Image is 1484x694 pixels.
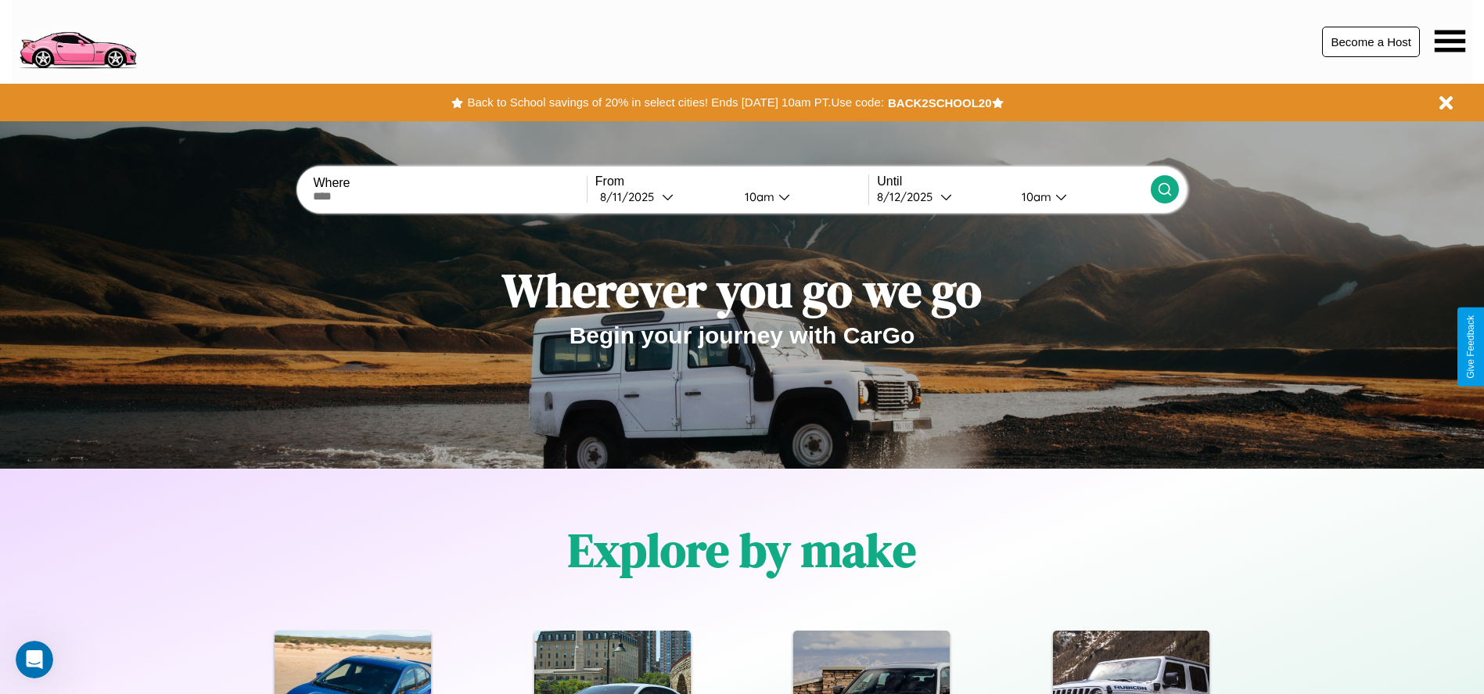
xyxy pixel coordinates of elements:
[16,641,53,678] iframe: Intercom live chat
[595,189,732,205] button: 8/11/2025
[568,518,916,582] h1: Explore by make
[1322,27,1420,57] button: Become a Host
[1009,189,1151,205] button: 10am
[463,92,887,113] button: Back to School savings of 20% in select cities! Ends [DATE] 10am PT.Use code:
[877,189,940,204] div: 8 / 12 / 2025
[877,174,1150,189] label: Until
[12,8,143,73] img: logo
[888,96,992,110] b: BACK2SCHOOL20
[1014,189,1055,204] div: 10am
[732,189,869,205] button: 10am
[600,189,662,204] div: 8 / 11 / 2025
[1465,315,1476,379] div: Give Feedback
[313,176,586,190] label: Where
[595,174,868,189] label: From
[737,189,778,204] div: 10am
